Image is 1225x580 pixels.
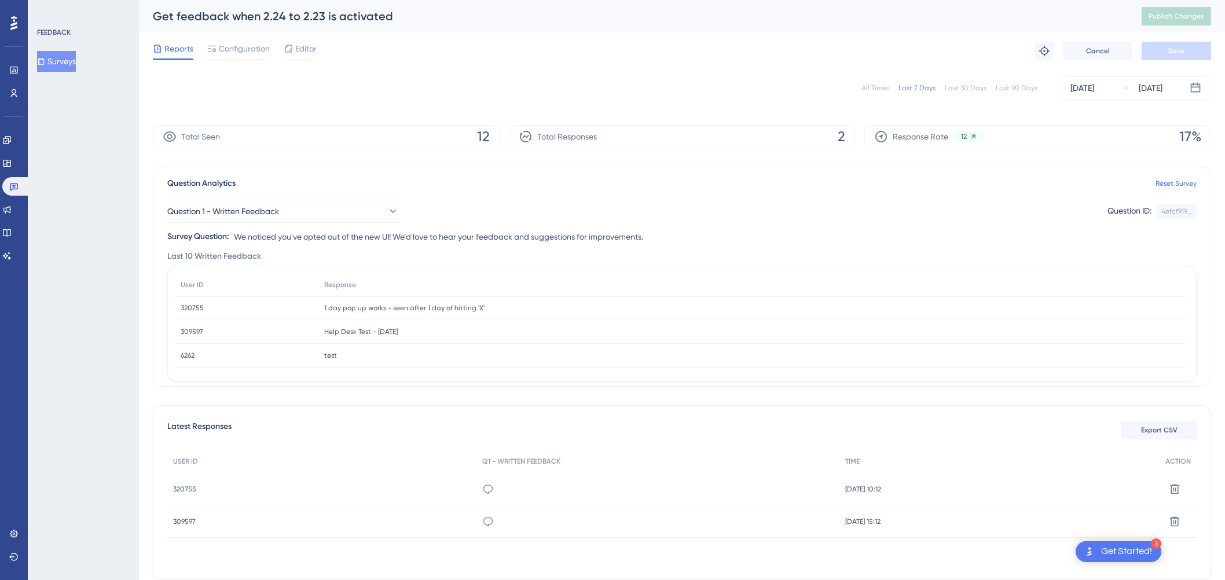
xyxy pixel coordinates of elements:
[295,42,317,56] span: Editor
[1070,81,1094,95] div: [DATE]
[1083,545,1096,559] img: launcher-image-alternative-text
[1086,46,1110,56] span: Cancel
[1149,12,1204,21] span: Publish Changes
[181,280,204,289] span: User ID
[324,351,337,360] span: test
[1142,7,1211,25] button: Publish Changes
[893,130,948,144] span: Response Rate
[482,457,560,466] span: Q1 - WRITTEN FEEDBACK
[845,484,881,494] span: [DATE] 10:12
[1139,81,1162,95] div: [DATE]
[1151,538,1161,549] div: 3
[181,303,204,313] span: 320755
[845,517,881,526] span: [DATE] 15:12
[1063,42,1132,60] button: Cancel
[1156,179,1197,188] a: Reset Survey
[153,8,1113,24] div: Get feedback when 2.24 to 2.23 is activated
[164,42,193,56] span: Reports
[1165,457,1191,466] span: ACTION
[945,83,986,93] div: Last 30 Days
[219,42,270,56] span: Configuration
[861,83,889,93] div: All Times
[324,280,356,289] span: Response
[173,484,196,494] span: 320755
[324,327,398,336] span: Help Desk Test - [DATE]
[1141,425,1178,435] span: Export CSV
[181,130,220,144] span: Total Seen
[37,51,76,72] button: Surveys
[898,83,936,93] div: Last 7 Days
[37,28,71,37] div: FEEDBACK
[1076,541,1161,562] div: Open Get Started! checklist, remaining modules: 3
[1107,204,1151,219] div: Question ID:
[961,132,967,141] span: 12
[167,204,279,218] span: Question 1 - Written Feedback
[181,351,195,360] span: 6262
[1101,545,1152,558] div: Get Started!
[477,127,490,146] span: 12
[167,177,236,190] span: Question Analytics
[537,130,597,144] span: Total Responses
[167,230,229,244] div: Survey Question:
[173,457,198,466] span: USER ID
[1142,42,1211,60] button: Save
[838,127,845,146] span: 2
[996,83,1037,93] div: Last 90 Days
[1121,421,1197,439] button: Export CSV
[324,303,485,313] span: 1 day pop up works - seen after 1 day of hitting 'X'
[845,457,860,466] span: TIME
[173,517,196,526] span: 309597
[1168,46,1184,56] span: Save
[1161,207,1191,216] div: 4efcf919...
[167,249,261,263] span: Last 10 Written Feedback
[181,327,203,336] span: 309597
[167,420,232,440] span: Latest Responses
[234,230,643,244] span: We noticed you've opted out of the new UI! We’d love to hear your feedback and suggestions for im...
[1179,127,1201,146] span: 17%
[167,200,399,223] button: Question 1 - Written Feedback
